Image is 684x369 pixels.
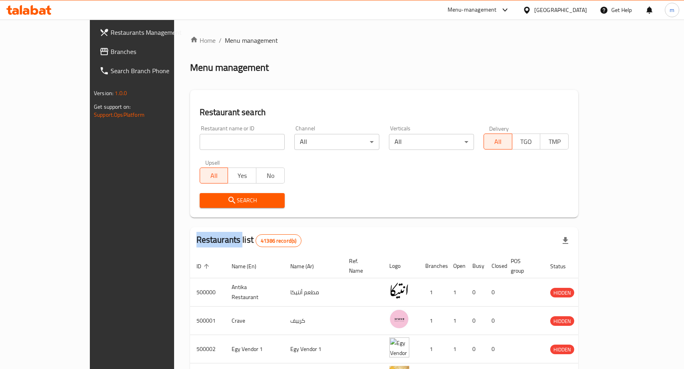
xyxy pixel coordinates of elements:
td: 1 [447,307,466,335]
button: All [200,168,228,184]
td: Antika Restaurant [225,278,284,307]
div: HIDDEN [550,345,574,354]
td: 0 [485,335,504,363]
td: مطعم أنتيكا [284,278,343,307]
a: Branches [93,42,204,61]
td: 500001 [190,307,225,335]
div: [GEOGRAPHIC_DATA] [534,6,587,14]
span: Get support on: [94,102,131,112]
span: Search [206,195,278,205]
nav: breadcrumb [190,36,578,45]
span: POS group [511,256,534,275]
a: Search Branch Phone [93,61,204,80]
div: Export file [556,231,575,250]
h2: Restaurants list [196,234,302,247]
span: TMP [543,136,565,148]
span: All [487,136,509,148]
div: Total records count [256,234,301,247]
a: Restaurants Management [93,23,204,42]
span: Name (En) [232,261,267,271]
th: Branches [419,254,447,278]
img: Crave [389,309,409,329]
th: Logo [383,254,419,278]
span: Ref. Name [349,256,373,275]
span: HIDDEN [550,345,574,354]
img: Egy Vendor 1 [389,337,409,357]
button: No [256,168,285,184]
span: Yes [231,170,253,182]
td: 0 [485,278,504,307]
td: 1 [419,335,447,363]
td: كرييف [284,307,343,335]
span: 41386 record(s) [256,237,301,245]
div: Menu-management [448,5,497,15]
span: No [260,170,282,182]
h2: Restaurant search [200,106,569,118]
button: Yes [228,168,256,184]
th: Closed [485,254,504,278]
label: Upsell [205,160,220,165]
span: m [670,6,674,14]
button: TMP [540,134,569,150]
span: Branches [111,47,198,56]
li: / [219,36,222,45]
label: Delivery [489,126,509,131]
td: Egy Vendor 1 [284,335,343,363]
th: Busy [466,254,485,278]
span: Version: [94,88,113,98]
span: Status [550,261,576,271]
td: 0 [466,335,485,363]
span: Restaurants Management [111,28,198,37]
span: ID [196,261,212,271]
span: HIDDEN [550,317,574,326]
div: All [389,134,474,150]
input: Search for restaurant name or ID.. [200,134,285,150]
td: 0 [485,307,504,335]
td: 1 [447,335,466,363]
td: 1 [419,278,447,307]
td: Egy Vendor 1 [225,335,284,363]
span: All [203,170,225,182]
button: All [484,134,512,150]
img: Antika Restaurant [389,281,409,301]
h2: Menu management [190,61,269,74]
button: TGO [512,134,541,150]
td: 500000 [190,278,225,307]
span: HIDDEN [550,288,574,297]
td: 500002 [190,335,225,363]
td: Crave [225,307,284,335]
td: 1 [447,278,466,307]
span: Search Branch Phone [111,66,198,76]
td: 0 [466,278,485,307]
td: 0 [466,307,485,335]
a: Support.OpsPlatform [94,110,145,120]
span: Menu management [225,36,278,45]
span: TGO [515,136,537,148]
span: 1.0.0 [115,88,127,98]
th: Open [447,254,466,278]
span: Name (Ar) [290,261,324,271]
div: All [294,134,379,150]
button: Search [200,193,285,208]
td: 1 [419,307,447,335]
